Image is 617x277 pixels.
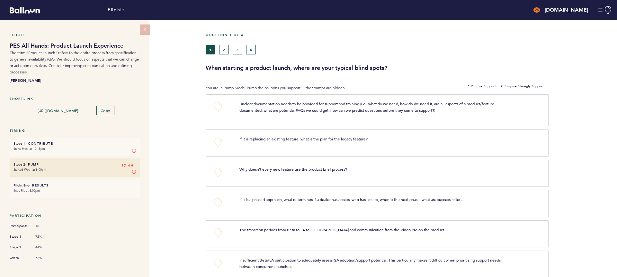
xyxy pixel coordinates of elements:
span: The term "Product Launch" refers to the entire process from specification to general availability... [10,50,139,74]
h1: PES All Hands: Product Launch Experience [10,42,140,50]
button: 2 [219,45,229,54]
small: Stage 1 [13,141,25,146]
h6: - Results [13,183,136,187]
span: Stage 1 [10,234,29,240]
span: If it is replacing an existing feature, what is the plan for the legacy feature? [239,136,368,141]
span: Participants [10,223,29,229]
time: Started Wed. at 8:00pm [13,167,46,172]
b: 1 Pump = Support [468,85,496,91]
time: Ends Fri. at 8:00pm [13,188,40,193]
span: If it is a phased approach, what determines if a dealer has access, who has access, when is the n... [239,197,463,202]
b: [PERSON_NAME] [10,77,140,83]
span: 1D 6H [121,162,134,169]
h5: Shortlink [10,97,140,101]
span: 72% [35,234,55,239]
svg: Balloon [10,7,40,14]
h5: Participation [10,214,140,218]
span: Insufficient Beta/LA participation to adequately assess GA adoption/support potential. This parti... [239,257,502,269]
b: 2 Pumps = Strongly Support [501,85,544,91]
h3: When starting a product launch, where are your typical blind spots? [206,64,612,72]
h5: Question 1 of 4 [206,33,612,37]
span: 18 [35,224,55,228]
span: 72% [35,256,55,260]
a: Balloon [5,6,40,13]
button: 4 [246,45,256,54]
span: The transition periods from Beta to LA to [GEOGRAPHIC_DATA] and communication from the Video PM o... [239,227,445,232]
time: Starts Mon. at 12:15pm [13,147,45,151]
h5: Timing [10,129,140,133]
p: You are in Pump Mode. Pump the balloons you support. Other pumps are hidden. [206,85,407,91]
h6: - Contribute [13,141,136,146]
button: Manage Account [598,6,612,14]
span: Overall [10,255,29,261]
button: Copy [96,106,114,115]
small: Flight End [13,183,29,187]
small: Stage 2 [13,162,25,167]
button: 1 [206,45,215,54]
h6: - Pump [13,162,136,167]
span: 44% [35,245,55,250]
span: Copy [101,108,110,113]
button: 3 [233,45,242,54]
span: Unclear documentation needs to be provided for support and training (i.e., what do we need, how d... [239,101,495,113]
span: Stage 2 [10,244,29,251]
h4: [DOMAIN_NAME] [545,6,588,14]
h5: Flight [10,33,140,37]
span: Why doesn't every new feature use the product brief process? [239,167,347,172]
a: Flights [108,6,125,14]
